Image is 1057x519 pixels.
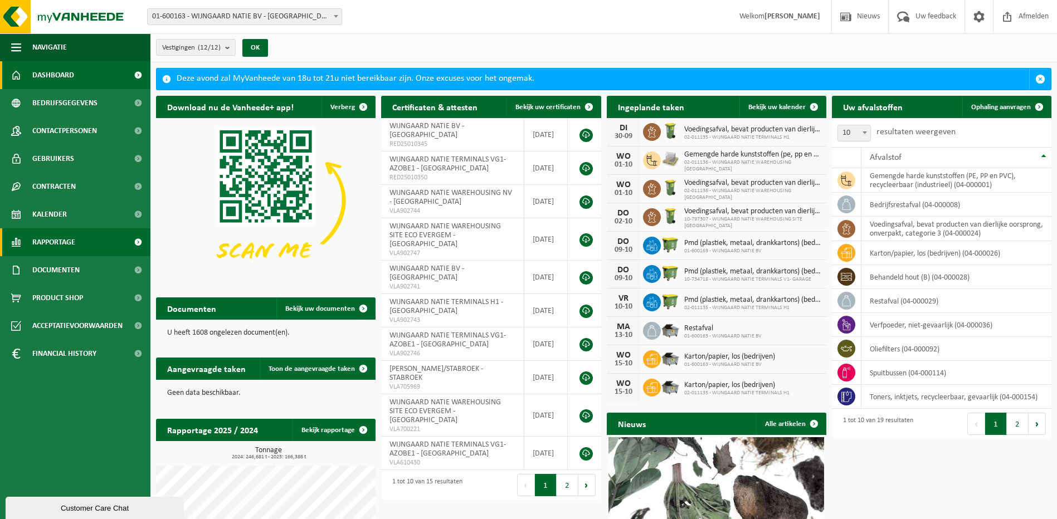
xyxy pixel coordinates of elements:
span: Navigatie [32,33,67,61]
img: WB-0140-HPE-GN-50 [661,207,680,226]
a: Bekijk uw certificaten [506,96,600,118]
div: DI [612,124,635,133]
span: Vestigingen [162,40,221,56]
a: Ophaling aanvragen [962,96,1050,118]
label: resultaten weergeven [876,128,956,136]
span: Product Shop [32,284,83,312]
button: 1 [985,413,1007,435]
h2: Rapportage 2025 / 2024 [156,419,269,440]
div: 01-10 [612,189,635,197]
span: RED25010350 [389,173,515,182]
td: behandeld hout (B) (04-000028) [861,265,1051,289]
span: Kalender [32,200,67,228]
img: WB-1100-HPE-GN-50 [661,292,680,311]
img: WB-5000-GAL-GY-01 [661,320,680,339]
span: RED25010345 [389,140,515,149]
button: Previous [967,413,985,435]
button: 1 [535,474,557,496]
span: 10-797307 - WIJNGAARD NATIE WAREHOUSING SITE [GEOGRAPHIC_DATA] [684,216,821,229]
a: Toon de aangevraagde taken [260,358,374,380]
span: VLA902746 [389,349,515,358]
span: 2024: 246,681 t - 2025: 166,386 t [162,454,376,460]
span: 02-011135 - WIJNGAARD NATIE TERMINALS H1 [684,390,790,396]
div: DO [612,266,635,275]
button: OK [242,39,268,57]
img: WB-0140-HPE-GN-50 [661,178,680,197]
span: Bekijk uw certificaten [515,104,581,111]
span: VLA700221 [389,425,515,434]
span: VLA902743 [389,316,515,325]
span: Karton/papier, los (bedrijven) [684,381,790,390]
td: karton/papier, los (bedrijven) (04-000026) [861,241,1051,265]
span: 01-600163 - WIJNGAARD NATIE BV - ANTWERPEN [147,8,342,25]
td: oliefilters (04-000092) [861,337,1051,361]
td: [DATE] [524,294,568,327]
span: Contracten [32,173,76,200]
td: restafval (04-000029) [861,289,1051,313]
span: Voedingsafval, bevat producten van dierlijke oorsprong, onverpakt, categorie 3 [684,207,821,216]
div: 09-10 [612,275,635,282]
span: [PERSON_NAME]/STABROEK - STABROEK [389,365,483,382]
td: [DATE] [524,261,568,294]
img: WB-0140-HPE-GN-50 [661,121,680,140]
span: 02-011136 - WIJNGAARD NATIE WAREHOUSING [GEOGRAPHIC_DATA] [684,159,821,173]
span: 01-600163 - WIJNGAARD NATIE BV [684,333,762,340]
p: Geen data beschikbaar. [167,389,364,397]
td: [DATE] [524,437,568,470]
span: 01-600163 - WIJNGAARD NATIE BV [684,361,775,368]
span: 10-734718 - WIJNGAARD NATIE TERMINALS V1- GARAGE [684,276,821,283]
span: WIJNGAARD NATIE WAREHOUSING SITE ECO EVERGEM - [GEOGRAPHIC_DATA] [389,222,501,248]
span: VLA610430 [389,458,515,467]
span: Voedingsafval, bevat producten van dierlijke oorsprong, onverpakt, categorie 3 [684,179,821,188]
span: 01-600163 - WIJNGAARD NATIE BV - ANTWERPEN [148,9,342,25]
td: gemengde harde kunststoffen (PE, PP en PVC), recycleerbaar (industrieel) (04-000001) [861,168,1051,193]
div: VR [612,294,635,303]
span: Restafval [684,324,762,333]
span: Contactpersonen [32,117,97,145]
td: spuitbussen (04-000114) [861,361,1051,385]
td: bedrijfsrestafval (04-000008) [861,193,1051,217]
a: Alle artikelen [756,413,825,435]
img: WB-5000-GAL-GY-01 [661,377,680,396]
h2: Nieuws [607,413,657,434]
span: VLA705969 [389,383,515,391]
span: WIJNGAARD NATIE TERMINALS H1 - [GEOGRAPHIC_DATA] [389,298,503,315]
span: 10 [838,125,870,141]
span: 01-600163 - WIJNGAARD NATIE BV [684,248,821,254]
span: WIJNGAARD NATIE BV - [GEOGRAPHIC_DATA] [389,265,464,282]
span: 02-011136 - WIJNGAARD NATIE WAREHOUSING [GEOGRAPHIC_DATA] [684,188,821,201]
span: WIJNGAARD NATIE TERMINALS VG1- AZOBE1 - [GEOGRAPHIC_DATA] [389,440,506,458]
span: 02-011135 - WIJNGAARD NATIE TERMINALS H1 [684,305,821,311]
span: Bekijk uw documenten [285,305,355,312]
div: DO [612,237,635,246]
button: Next [1029,413,1046,435]
div: 15-10 [612,388,635,396]
div: 09-10 [612,246,635,254]
td: voedingsafval, bevat producten van dierlijke oorsprong, onverpakt, categorie 3 (04-000024) [861,217,1051,241]
button: Next [578,474,596,496]
div: WO [612,180,635,189]
div: WO [612,351,635,360]
td: toners, inktjets, recycleerbaar, gevaarlijk (04-000154) [861,385,1051,409]
span: Documenten [32,256,80,284]
div: 1 tot 10 van 15 resultaten [387,473,462,497]
div: 1 tot 10 van 19 resultaten [837,412,913,436]
button: 2 [1007,413,1029,435]
span: Dashboard [32,61,74,89]
span: VLA902744 [389,207,515,216]
h2: Download nu de Vanheede+ app! [156,96,305,117]
p: U heeft 1608 ongelezen document(en). [167,329,364,337]
span: WIJNGAARD NATIE TERMINALS VG1- AZOBE1 - [GEOGRAPHIC_DATA] [389,331,506,349]
td: [DATE] [524,394,568,437]
button: Vestigingen(12/12) [156,39,236,56]
div: MA [612,322,635,331]
button: Verberg [322,96,374,118]
div: 10-10 [612,303,635,311]
span: Pmd (plastiek, metaal, drankkartons) (bedrijven) [684,267,821,276]
strong: [PERSON_NAME] [764,12,820,21]
td: [DATE] [524,118,568,151]
span: Ophaling aanvragen [971,104,1031,111]
div: 13-10 [612,331,635,339]
span: Rapportage [32,228,75,256]
span: VLA902741 [389,282,515,291]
